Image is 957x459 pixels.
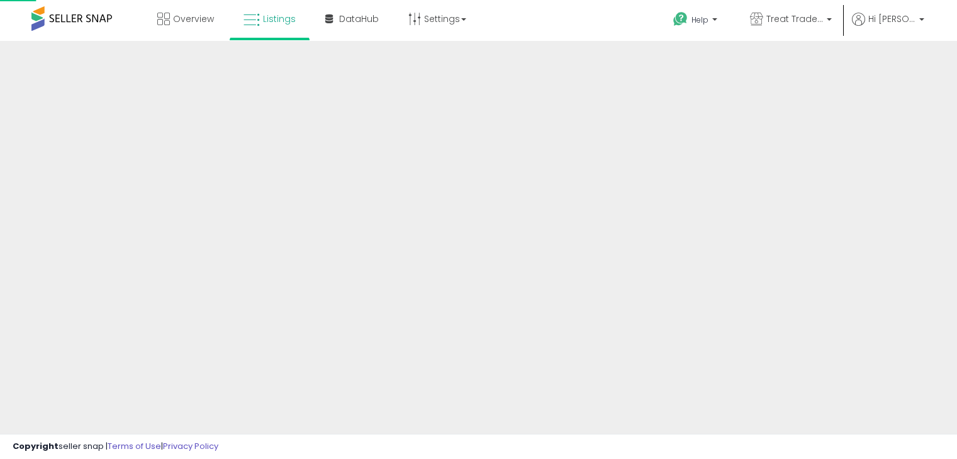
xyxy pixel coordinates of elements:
div: seller snap | | [13,441,218,453]
i: Get Help [673,11,688,27]
span: Hi [PERSON_NAME] [868,13,915,25]
a: Help [663,2,730,41]
span: Listings [263,13,296,25]
a: Hi [PERSON_NAME] [852,13,924,41]
a: Terms of Use [108,440,161,452]
strong: Copyright [13,440,59,452]
span: DataHub [339,13,379,25]
a: Privacy Policy [163,440,218,452]
span: Overview [173,13,214,25]
span: Help [691,14,708,25]
span: Treat Traders [766,13,823,25]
